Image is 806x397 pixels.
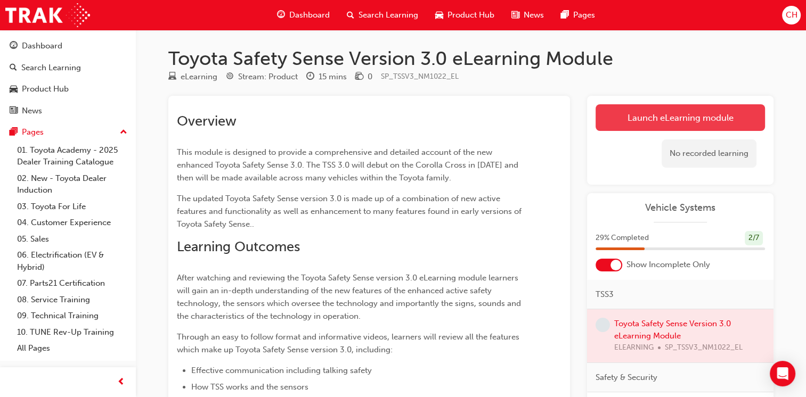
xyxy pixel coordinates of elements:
[662,139,756,168] div: No recorded learning
[191,366,372,375] span: Effective communication including talking safety
[347,9,354,22] span: search-icon
[10,85,18,94] span: car-icon
[177,273,523,321] span: After watching and reviewing the Toyota Safety Sense version 3.0 eLearning module learners will g...
[770,361,795,386] div: Open Intercom Messenger
[306,70,347,84] div: Duration
[596,371,657,384] span: Safety & Security
[10,128,18,137] span: pages-icon
[13,170,132,198] a: 02. New - Toyota Dealer Induction
[596,318,610,332] span: learningRecordVerb_NONE-icon
[13,324,132,341] a: 10. TUNE Rev-Up Training
[168,70,217,84] div: Type
[4,34,132,122] button: DashboardSearch LearningProduct HubNews
[524,9,544,21] span: News
[22,83,69,95] div: Product Hub
[338,4,427,26] a: search-iconSearch Learning
[277,9,285,22] span: guage-icon
[596,232,649,244] span: 29 % Completed
[120,126,127,139] span: up-icon
[435,9,443,22] span: car-icon
[13,292,132,308] a: 08. Service Training
[226,72,234,82] span: target-icon
[177,332,522,354] span: Through an easy to follow format and informative videos, learners will review all the features wh...
[503,4,552,26] a: news-iconNews
[306,72,314,82] span: clock-icon
[596,202,765,214] a: Vehicle Systems
[5,3,90,27] img: Trak
[13,247,132,275] a: 06. Electrification (EV & Hybrid)
[785,9,797,21] span: CH
[238,71,298,83] div: Stream: Product
[168,72,176,82] span: learningResourceType_ELEARNING-icon
[368,71,372,83] div: 0
[13,275,132,292] a: 07. Parts21 Certification
[552,4,604,26] a: pages-iconPages
[21,62,81,74] div: Search Learning
[226,70,298,84] div: Stream
[4,58,132,78] a: Search Learning
[117,376,125,389] span: prev-icon
[10,63,17,73] span: search-icon
[10,42,18,51] span: guage-icon
[355,72,363,82] span: money-icon
[745,231,763,245] div: 2 / 7
[13,340,132,357] a: All Pages
[511,9,519,22] span: news-icon
[268,4,338,26] a: guage-iconDashboard
[427,4,503,26] a: car-iconProduct Hub
[22,40,62,52] div: Dashboard
[177,194,524,229] span: The updated Toyota Safety Sense version 3.0 is made up of a combination of new active features an...
[13,198,132,215] a: 03. Toyota For Life
[289,9,330,21] span: Dashboard
[4,36,132,56] a: Dashboard
[573,9,595,21] span: Pages
[177,238,300,255] span: Learning Outcomes
[177,147,520,183] span: This module is designed to provide a comprehensive and detailed account of the new enhanced Toyot...
[13,231,132,247] a: 05. Sales
[13,308,132,324] a: 09. Technical Training
[4,122,132,142] button: Pages
[561,9,569,22] span: pages-icon
[596,104,765,131] a: Launch eLearning module
[22,105,42,117] div: News
[355,70,372,84] div: Price
[447,9,494,21] span: Product Hub
[13,142,132,170] a: 01. Toyota Academy - 2025 Dealer Training Catalogue
[381,72,459,81] span: Learning resource code
[626,259,710,271] span: Show Incomplete Only
[4,101,132,121] a: News
[10,106,18,116] span: news-icon
[181,71,217,83] div: eLearning
[319,71,347,83] div: 15 mins
[168,47,774,70] h1: Toyota Safety Sense Version 3.0 eLearning Module
[177,113,237,129] span: Overview
[13,214,132,231] a: 04. Customer Experience
[191,382,308,392] span: How TSS works and the sensors
[782,6,801,24] button: CH
[22,126,44,138] div: Pages
[359,9,418,21] span: Search Learning
[596,288,614,301] span: TSS3
[4,79,132,99] a: Product Hub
